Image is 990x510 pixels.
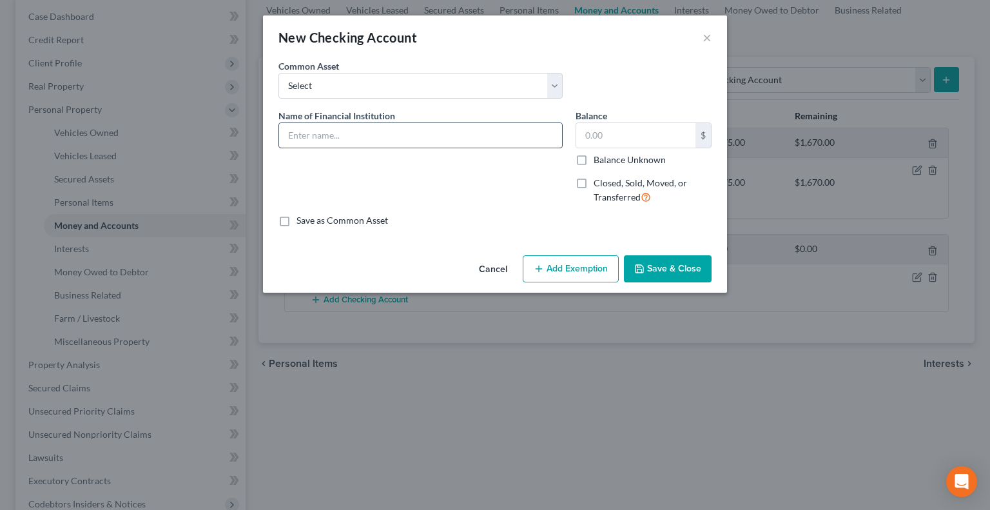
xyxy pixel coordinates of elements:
label: Save as Common Asset [296,214,388,227]
input: 0.00 [576,123,695,148]
span: Name of Financial Institution [278,110,395,121]
label: Balance Unknown [594,153,666,166]
button: × [703,30,712,45]
button: Add Exemption [523,255,619,282]
div: $ [695,123,711,148]
label: Balance [576,109,607,123]
span: Closed, Sold, Moved, or Transferred [594,177,687,202]
div: New Checking Account [278,28,417,46]
button: Cancel [469,257,518,282]
label: Common Asset [278,59,339,73]
div: Open Intercom Messenger [946,466,977,497]
input: Enter name... [279,123,562,148]
button: Save & Close [624,255,712,282]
